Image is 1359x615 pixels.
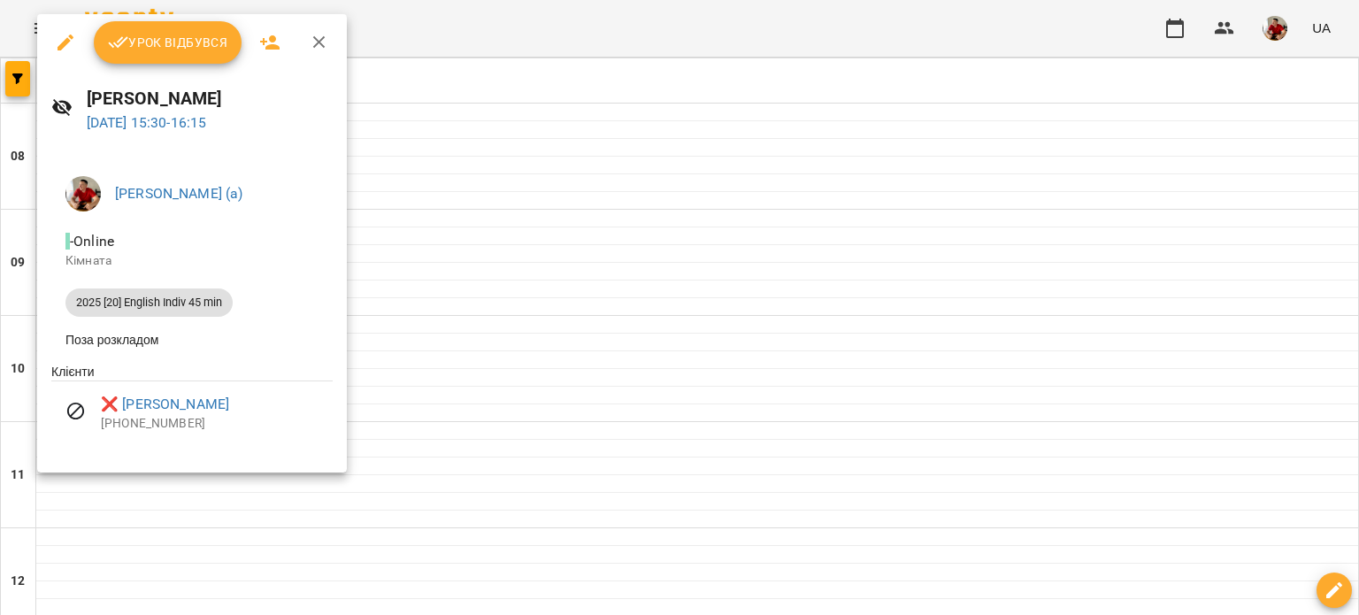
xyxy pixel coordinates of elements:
[108,32,228,53] span: Урок відбувся
[51,324,333,356] li: Поза розкладом
[65,252,319,270] p: Кімната
[65,401,87,422] svg: Візит скасовано
[65,295,233,311] span: 2025 [20] English Indiv 45 min
[87,114,207,131] a: [DATE] 15:30-16:15
[101,394,229,415] a: ❌ [PERSON_NAME]
[94,21,242,64] button: Урок відбувся
[65,176,101,211] img: 2f467ba34f6bcc94da8486c15015e9d3.jpg
[87,85,334,112] h6: [PERSON_NAME]
[51,363,333,451] ul: Клієнти
[115,185,243,202] a: [PERSON_NAME] (а)
[101,415,333,433] p: [PHONE_NUMBER]
[65,233,118,250] span: - Online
